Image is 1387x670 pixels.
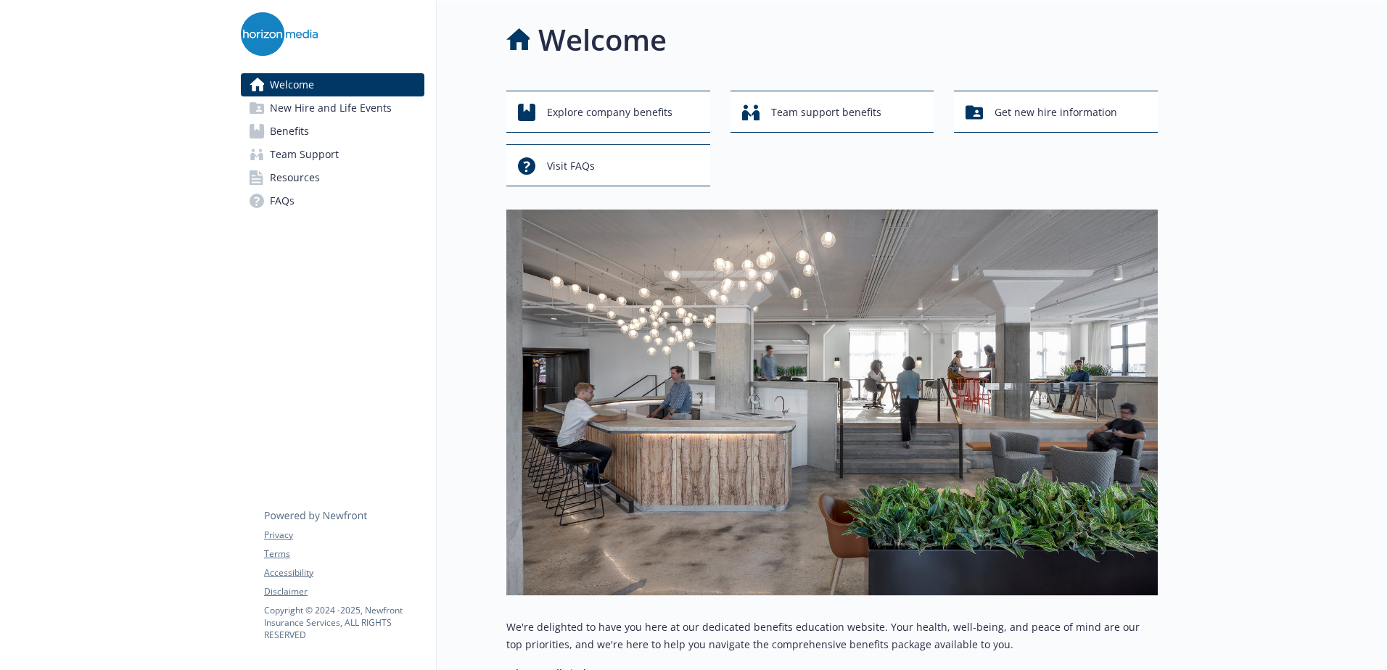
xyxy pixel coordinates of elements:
[241,120,424,143] a: Benefits
[771,99,881,126] span: Team support benefits
[506,91,710,133] button: Explore company benefits
[954,91,1158,133] button: Get new hire information
[995,99,1117,126] span: Get new hire information
[241,189,424,212] a: FAQs
[270,120,309,143] span: Benefits
[241,166,424,189] a: Resources
[241,96,424,120] a: New Hire and Life Events
[270,143,339,166] span: Team Support
[506,210,1158,595] img: overview page banner
[547,99,672,126] span: Explore company benefits
[538,18,667,62] h1: Welcome
[506,144,710,186] button: Visit FAQs
[270,96,392,120] span: New Hire and Life Events
[270,189,295,212] span: FAQs
[270,166,320,189] span: Resources
[264,585,424,598] a: Disclaimer
[506,619,1158,653] p: We're delighted to have you here at our dedicated benefits education website. Your health, well-b...
[264,566,424,579] a: Accessibility
[547,152,595,180] span: Visit FAQs
[270,73,314,96] span: Welcome
[241,143,424,166] a: Team Support
[264,547,424,561] a: Terms
[241,73,424,96] a: Welcome
[730,91,934,133] button: Team support benefits
[264,529,424,542] a: Privacy
[264,604,424,641] p: Copyright © 2024 - 2025 , Newfront Insurance Services, ALL RIGHTS RESERVED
